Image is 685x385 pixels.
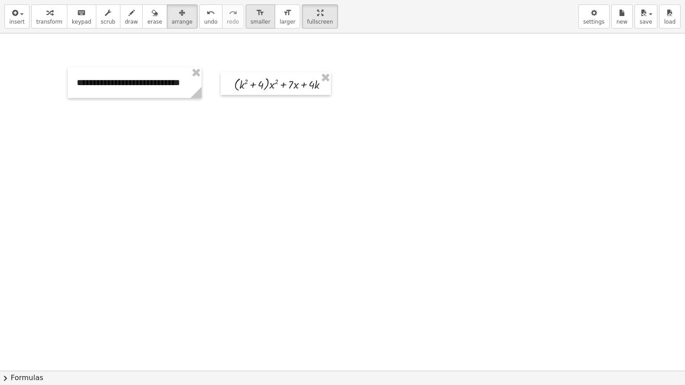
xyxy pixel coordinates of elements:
button: settings [578,4,610,29]
button: erase [142,4,167,29]
span: arrange [172,19,193,25]
button: insert [4,4,29,29]
i: format_size [283,8,292,18]
span: keypad [72,19,91,25]
i: format_size [256,8,264,18]
span: undo [204,19,218,25]
button: arrange [167,4,198,29]
span: draw [125,19,138,25]
span: settings [583,19,605,25]
button: save [635,4,657,29]
button: undoundo [199,4,223,29]
span: new [616,19,627,25]
button: fullscreen [302,4,338,29]
span: fullscreen [307,19,333,25]
button: new [611,4,633,29]
span: larger [280,19,295,25]
button: redoredo [222,4,244,29]
span: scrub [101,19,116,25]
span: transform [36,19,62,25]
span: load [664,19,676,25]
button: keyboardkeypad [67,4,96,29]
span: redo [227,19,239,25]
button: transform [31,4,67,29]
button: load [659,4,681,29]
i: undo [206,8,215,18]
button: scrub [96,4,120,29]
span: save [640,19,652,25]
button: draw [120,4,143,29]
i: redo [229,8,237,18]
span: erase [147,19,162,25]
i: keyboard [77,8,86,18]
button: format_sizesmaller [246,4,275,29]
span: insert [9,19,25,25]
button: format_sizelarger [275,4,300,29]
span: smaller [251,19,270,25]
